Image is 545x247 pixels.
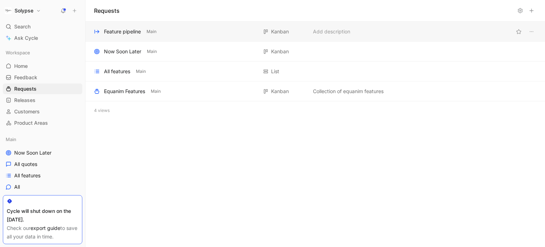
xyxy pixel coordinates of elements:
div: 4 views [86,101,545,120]
span: Main [6,136,16,143]
a: All [3,182,82,192]
a: Inbox [3,193,82,204]
span: Main [147,28,156,35]
div: All features [104,67,130,76]
a: Now Soon Later [3,147,82,158]
button: Collection of equanim features [312,87,385,96]
a: Ask Cycle [3,33,82,43]
span: Releases [14,97,35,104]
span: Main [136,68,146,75]
div: List [271,67,279,76]
a: All features [3,170,82,181]
button: Main [145,28,158,35]
button: View actions [527,27,536,37]
span: Customers [14,108,40,115]
span: Search [14,22,31,31]
div: Main [3,134,82,145]
button: Main [134,68,147,75]
div: Kanban [271,47,289,56]
span: Requests [14,85,37,92]
a: Home [3,61,82,71]
a: All quotes [3,159,82,170]
a: Feedback [3,72,82,83]
span: All [14,183,20,190]
span: All features [14,172,40,179]
div: All featuresMainListView actions [86,61,545,81]
span: Feedback [14,74,37,81]
span: Main [151,88,161,95]
span: Workspace [6,49,30,56]
button: Main [149,88,162,95]
span: Now Soon Later [14,149,51,156]
div: Now Soon Later [104,47,141,56]
span: Product Areas [14,119,48,127]
div: Feature pipelineMainKanbanAdd descriptionView actions [86,22,545,42]
span: All quotes [14,161,37,168]
a: Product Areas [3,118,82,128]
div: Now Soon LaterMainKanbanView actions [86,42,545,61]
img: Solypse [5,7,12,14]
div: Kanban [271,27,289,36]
div: Equanim Features [104,87,145,96]
a: Releases [3,95,82,106]
button: Main [145,48,158,55]
span: Add description [313,27,350,36]
button: Add description [312,27,352,36]
a: Customers [3,106,82,117]
a: export guide [31,225,60,231]
span: Home [14,63,28,70]
button: SolypseSolypse [3,6,43,16]
div: Workspace [3,47,82,58]
a: Requests [3,84,82,94]
div: Check our to save all your data in time. [7,224,78,241]
div: Search [3,21,82,32]
span: Ask Cycle [14,34,38,42]
span: Collection of equanim features [313,87,384,96]
div: Feature pipeline [104,27,141,36]
div: Kanban [271,87,289,96]
h1: Requests [94,6,120,15]
span: Main [147,48,157,55]
h1: Solypse [15,7,33,14]
div: MainNow Soon LaterAll quotesAll featuresAllInboxEquanim FeaturesFeature pipeline [3,134,82,226]
div: Equanim FeaturesMainKanbanCollection of equanim featuresView actions [86,81,545,101]
div: Cycle will shut down on the [DATE]. [7,207,78,224]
